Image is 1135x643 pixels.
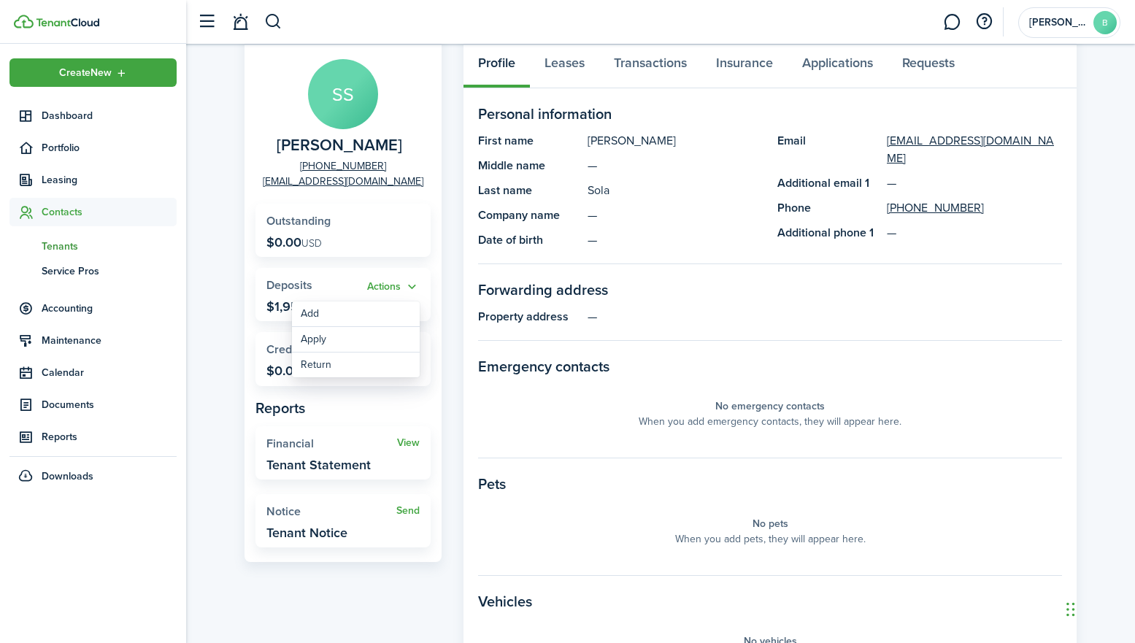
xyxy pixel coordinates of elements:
a: Insurance [701,45,788,88]
panel-main-title: Last name [478,182,580,199]
span: Contacts [42,204,177,220]
a: Return [292,353,420,377]
panel-main-title: Middle name [478,157,580,174]
a: Transactions [599,45,701,88]
button: Open resource center [972,9,996,34]
widget-stats-title: Financial [266,437,397,450]
span: Outstanding [266,212,331,229]
a: Requests [888,45,969,88]
a: [EMAIL_ADDRESS][DOMAIN_NAME] [263,174,423,189]
span: USD [301,236,322,251]
a: View [397,437,420,449]
button: Open menu [9,58,177,87]
panel-main-subtitle: Reports [255,397,431,419]
panel-main-description: — [588,308,1062,326]
button: Actions [367,279,420,296]
span: Create New [59,68,112,78]
span: Portfolio [42,140,177,155]
panel-main-title: Date of birth [478,231,580,249]
panel-main-title: First name [478,132,580,150]
panel-main-title: Company name [478,207,580,224]
widget-stats-title: Notice [266,505,396,518]
span: Reports [42,429,177,444]
span: Deposits [266,277,312,293]
a: Service Pros [9,258,177,283]
panel-main-description: [PERSON_NAME] [588,132,763,150]
a: Apply [292,327,420,353]
panel-main-section-title: Forwarding address [478,279,1062,301]
panel-main-placeholder-description: When you add pets, they will appear here. [675,531,866,547]
span: Steven Sola [277,136,402,155]
a: Reports [9,423,177,451]
panel-main-description: — [588,231,763,249]
a: Tenants [9,234,177,258]
panel-main-title: Property address [478,308,580,326]
widget-stats-description: Tenant Statement [266,458,371,472]
avatar-text: B [1093,11,1117,34]
panel-main-description: Sola [588,182,763,199]
panel-main-title: Phone [777,199,880,217]
panel-main-section-title: Vehicles [478,590,1062,612]
panel-main-description: — [588,157,763,174]
panel-main-placeholder-title: No pets [753,516,788,531]
span: Leasing [42,172,177,188]
div: Drag [1066,588,1075,631]
button: Open sidebar [193,8,220,36]
button: Open menu [367,279,420,296]
a: Messaging [938,4,966,41]
panel-main-section-title: Pets [478,473,1062,495]
avatar-text: SS [308,59,378,129]
p: $0.00 [266,235,322,250]
panel-main-title: Email [777,132,880,167]
panel-main-title: Additional email 1 [777,174,880,192]
span: Tenants [42,239,177,254]
panel-main-section-title: Personal information [478,103,1062,125]
span: Calendar [42,365,177,380]
img: TenantCloud [36,18,99,27]
panel-main-description: — [588,207,763,224]
a: Notifications [226,4,254,41]
widget-stats-description: Tenant Notice [266,525,347,540]
button: Search [264,9,282,34]
panel-main-section-title: Emergency contacts [478,355,1062,377]
iframe: Chat Widget [1062,573,1135,643]
p: $0.00 [266,363,322,378]
a: Send [396,505,420,517]
a: [PHONE_NUMBER] [300,158,386,174]
span: Documents [42,397,177,412]
panel-main-title: Additional phone 1 [777,224,880,242]
span: Boysen [1029,18,1088,28]
a: Applications [788,45,888,88]
a: [EMAIL_ADDRESS][DOMAIN_NAME] [887,132,1062,167]
a: Dashboard [9,101,177,130]
span: Credits [266,341,304,358]
a: Leases [530,45,599,88]
img: TenantCloud [14,15,34,28]
a: [PHONE_NUMBER] [887,199,984,217]
span: Service Pros [42,263,177,279]
span: Maintenance [42,333,177,348]
panel-main-placeholder-description: When you add emergency contacts, they will appear here. [639,414,901,429]
p: $1,950.00 [266,299,346,314]
span: Downloads [42,469,93,484]
panel-main-placeholder-title: No emergency contacts [715,398,825,414]
span: Dashboard [42,108,177,123]
span: Accounting [42,301,177,316]
a: Add [292,301,420,327]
